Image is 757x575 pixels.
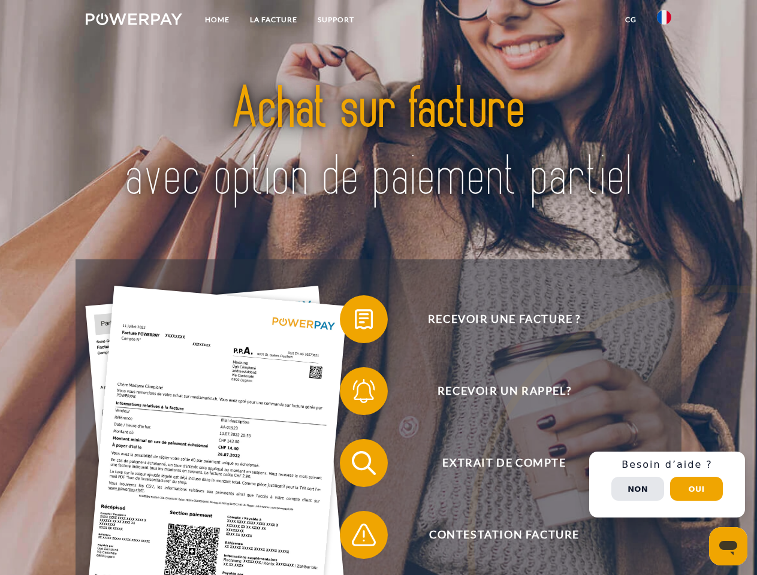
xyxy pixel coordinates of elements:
button: Recevoir une facture ? [340,295,652,343]
img: qb_bell.svg [349,376,379,406]
button: Contestation Facture [340,511,652,559]
a: Home [195,9,240,31]
button: Recevoir un rappel? [340,367,652,415]
div: Schnellhilfe [589,452,745,517]
a: LA FACTURE [240,9,307,31]
span: Extrait de compte [357,439,651,487]
img: qb_search.svg [349,448,379,478]
img: logo-powerpay-white.svg [86,13,182,25]
img: qb_warning.svg [349,520,379,550]
img: title-powerpay_fr.svg [114,57,643,229]
span: Recevoir un rappel? [357,367,651,415]
button: Oui [670,477,723,501]
a: CG [615,9,647,31]
iframe: Bouton de lancement de la fenêtre de messagerie [709,527,747,565]
a: Support [307,9,364,31]
img: fr [657,10,671,25]
button: Non [611,477,664,501]
button: Extrait de compte [340,439,652,487]
h3: Besoin d’aide ? [596,459,738,471]
span: Contestation Facture [357,511,651,559]
img: qb_bill.svg [349,304,379,334]
span: Recevoir une facture ? [357,295,651,343]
